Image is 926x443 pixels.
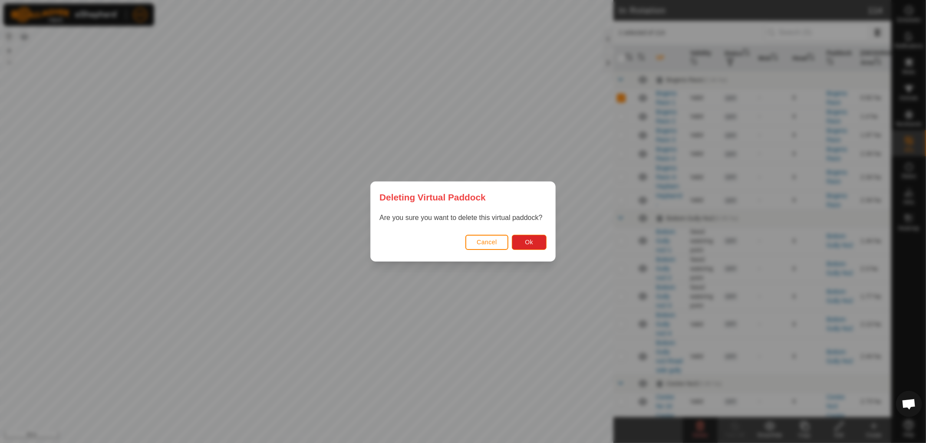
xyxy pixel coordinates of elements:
span: Ok [525,239,533,246]
button: Cancel [465,235,508,250]
span: Deleting Virtual Paddock [379,190,486,204]
div: Open chat [896,391,922,417]
button: Ok [512,235,547,250]
p: Are you sure you want to delete this virtual paddock? [379,213,547,223]
span: Cancel [477,239,497,246]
